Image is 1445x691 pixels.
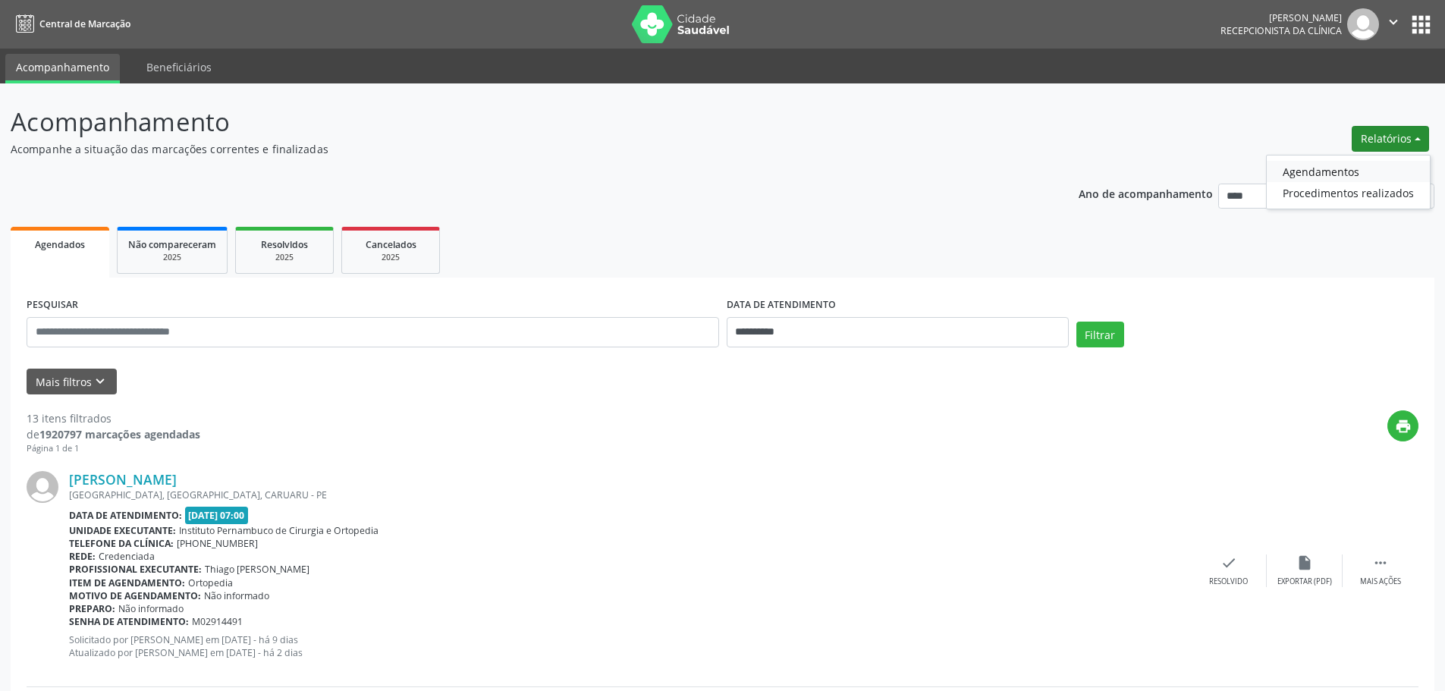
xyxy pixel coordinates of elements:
[69,488,1191,501] div: [GEOGRAPHIC_DATA], [GEOGRAPHIC_DATA], CARUARU - PE
[118,602,184,615] span: Não informado
[128,238,216,251] span: Não compareceram
[69,550,96,563] b: Rede:
[39,427,200,441] strong: 1920797 marcações agendadas
[69,633,1191,659] p: Solicitado por [PERSON_NAME] em [DATE] - há 9 dias Atualizado por [PERSON_NAME] em [DATE] - há 2 ...
[1296,554,1313,571] i: insert_drive_file
[1209,576,1248,587] div: Resolvido
[1220,554,1237,571] i: check
[1385,14,1402,30] i: 
[69,589,201,602] b: Motivo de agendamento:
[69,563,202,576] b: Profissional executante:
[35,238,85,251] span: Agendados
[1360,576,1401,587] div: Mais ações
[727,294,836,317] label: DATA DE ATENDIMENTO
[27,426,200,442] div: de
[27,369,117,395] button: Mais filtroskeyboard_arrow_down
[69,524,176,537] b: Unidade executante:
[261,238,308,251] span: Resolvidos
[1352,126,1429,152] button: Relatórios
[1220,11,1342,24] div: [PERSON_NAME]
[1267,182,1430,203] a: Procedimentos realizados
[366,238,416,251] span: Cancelados
[1277,576,1332,587] div: Exportar (PDF)
[353,252,429,263] div: 2025
[1372,554,1389,571] i: 
[11,141,1007,157] p: Acompanhe a situação das marcações correntes e finalizadas
[69,576,185,589] b: Item de agendamento:
[69,602,115,615] b: Preparo:
[69,537,174,550] b: Telefone da clínica:
[247,252,322,263] div: 2025
[69,615,189,628] b: Senha de atendimento:
[92,373,108,390] i: keyboard_arrow_down
[1076,322,1124,347] button: Filtrar
[27,410,200,426] div: 13 itens filtrados
[1387,410,1418,441] button: print
[1267,161,1430,182] a: Agendamentos
[204,589,269,602] span: Não informado
[99,550,155,563] span: Credenciada
[11,11,130,36] a: Central de Marcação
[128,252,216,263] div: 2025
[1408,11,1434,38] button: apps
[1379,8,1408,40] button: 
[205,563,309,576] span: Thiago [PERSON_NAME]
[1079,184,1213,203] p: Ano de acompanhamento
[11,103,1007,141] p: Acompanhamento
[188,576,233,589] span: Ortopedia
[27,294,78,317] label: PESQUISAR
[27,471,58,503] img: img
[1395,418,1412,435] i: print
[192,615,243,628] span: M02914491
[69,509,182,522] b: Data de atendimento:
[177,537,258,550] span: [PHONE_NUMBER]
[39,17,130,30] span: Central de Marcação
[185,507,249,524] span: [DATE] 07:00
[27,442,200,455] div: Página 1 de 1
[1266,155,1431,209] ul: Relatórios
[1220,24,1342,37] span: Recepcionista da clínica
[1347,8,1379,40] img: img
[179,524,379,537] span: Instituto Pernambuco de Cirurgia e Ortopedia
[69,471,177,488] a: [PERSON_NAME]
[5,54,120,83] a: Acompanhamento
[136,54,222,80] a: Beneficiários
